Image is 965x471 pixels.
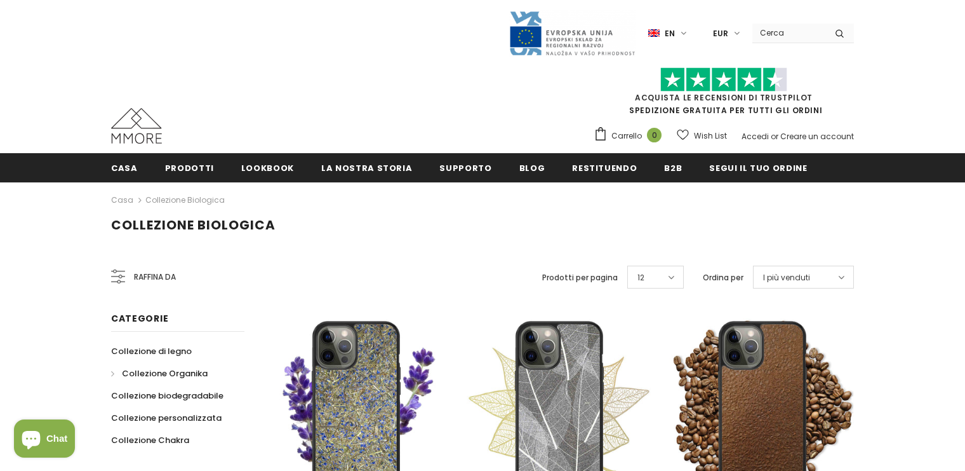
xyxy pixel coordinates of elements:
a: supporto [439,153,491,182]
a: Segui il tuo ordine [709,153,807,182]
a: Creare un account [780,131,854,142]
input: Search Site [752,24,825,42]
a: Collezione biologica [145,195,225,205]
img: Javni Razpis [509,10,636,57]
span: Raffina da [134,270,176,284]
span: Lookbook [241,162,294,174]
a: Collezione di legno [111,340,192,362]
a: Collezione personalizzata [111,407,222,429]
a: Wish List [677,125,727,147]
img: Fidati di Pilot Stars [660,67,787,92]
label: Ordina per [703,271,743,284]
a: Javni Razpis [509,27,636,38]
span: Collezione personalizzata [111,412,222,424]
span: Prodotti [165,162,214,174]
a: Collezione biodegradabile [111,385,223,407]
label: Prodotti per pagina [542,271,618,284]
span: Collezione biologica [111,216,276,234]
span: La nostra storia [321,162,412,174]
span: supporto [439,162,491,174]
a: Blog [519,153,545,182]
span: en [665,27,675,40]
span: Collezione Organika [122,367,208,379]
span: I più venduti [763,271,810,284]
a: La nostra storia [321,153,412,182]
span: or [771,131,778,142]
a: Collezione Chakra [111,429,189,451]
span: Casa [111,162,138,174]
span: 0 [647,128,662,142]
a: Acquista le recensioni di TrustPilot [635,92,813,103]
span: EUR [713,27,728,40]
span: 12 [637,271,644,284]
span: Collezione Chakra [111,434,189,446]
a: Casa [111,193,133,208]
span: Collezione di legno [111,345,192,357]
img: Casi MMORE [111,108,162,144]
a: Casa [111,153,138,182]
span: Segui il tuo ordine [709,162,807,174]
a: Restituendo [572,153,637,182]
span: Wish List [694,130,727,142]
span: Collezione biodegradabile [111,390,223,402]
span: Categorie [111,312,168,325]
a: Prodotti [165,153,214,182]
inbox-online-store-chat: Shopify online store chat [10,420,79,461]
span: Carrello [611,130,642,142]
span: B2B [664,162,682,174]
span: Blog [519,162,545,174]
a: B2B [664,153,682,182]
a: Collezione Organika [111,362,208,385]
span: Restituendo [572,162,637,174]
span: SPEDIZIONE GRATUITA PER TUTTI GLI ORDINI [594,73,854,116]
a: Lookbook [241,153,294,182]
a: Carrello 0 [594,126,668,146]
img: i-lang-1.png [648,28,660,39]
a: Accedi [742,131,769,142]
